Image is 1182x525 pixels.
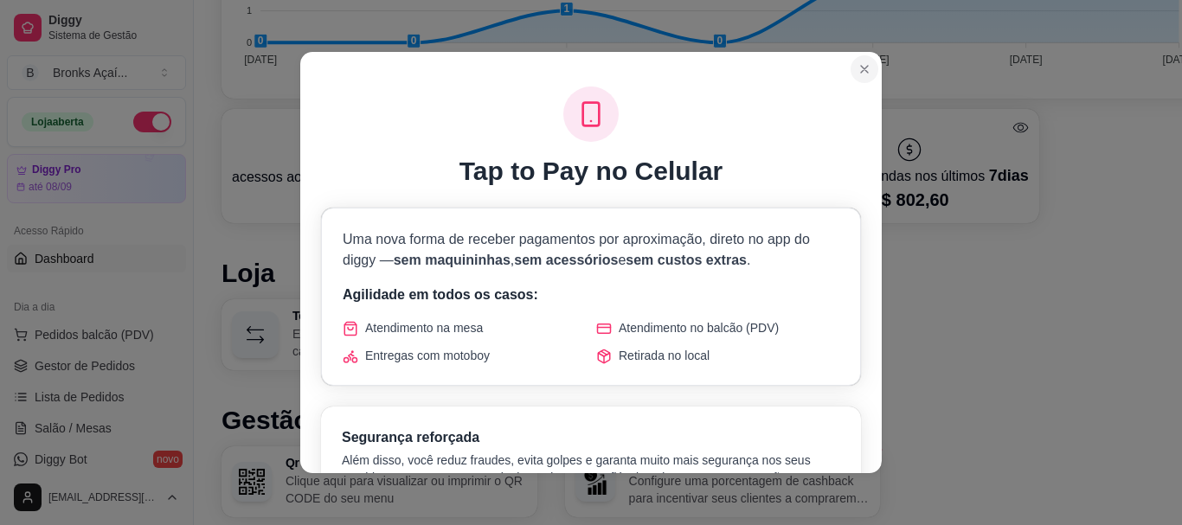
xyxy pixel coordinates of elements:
[365,347,490,364] span: Entregas com motoboy
[626,253,747,267] span: sem custos extras
[851,55,878,83] button: Close
[394,253,511,267] span: sem maquininhas
[343,229,839,271] p: Uma nova forma de receber pagamentos por aproximação, direto no app do diggy — , e .
[342,451,840,503] p: Além disso, você reduz fraudes, evita golpes e garanta muito mais segurança nos seus recebimentos...
[619,319,779,336] span: Atendimento no balcão (PDV)
[365,319,483,336] span: Atendimento na mesa
[514,253,618,267] span: sem acessórios
[459,156,723,187] h1: Tap to Pay no Celular
[343,285,839,305] p: Agilidade em todos os casos:
[342,427,840,448] h3: Segurança reforçada
[619,347,710,364] span: Retirada no local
